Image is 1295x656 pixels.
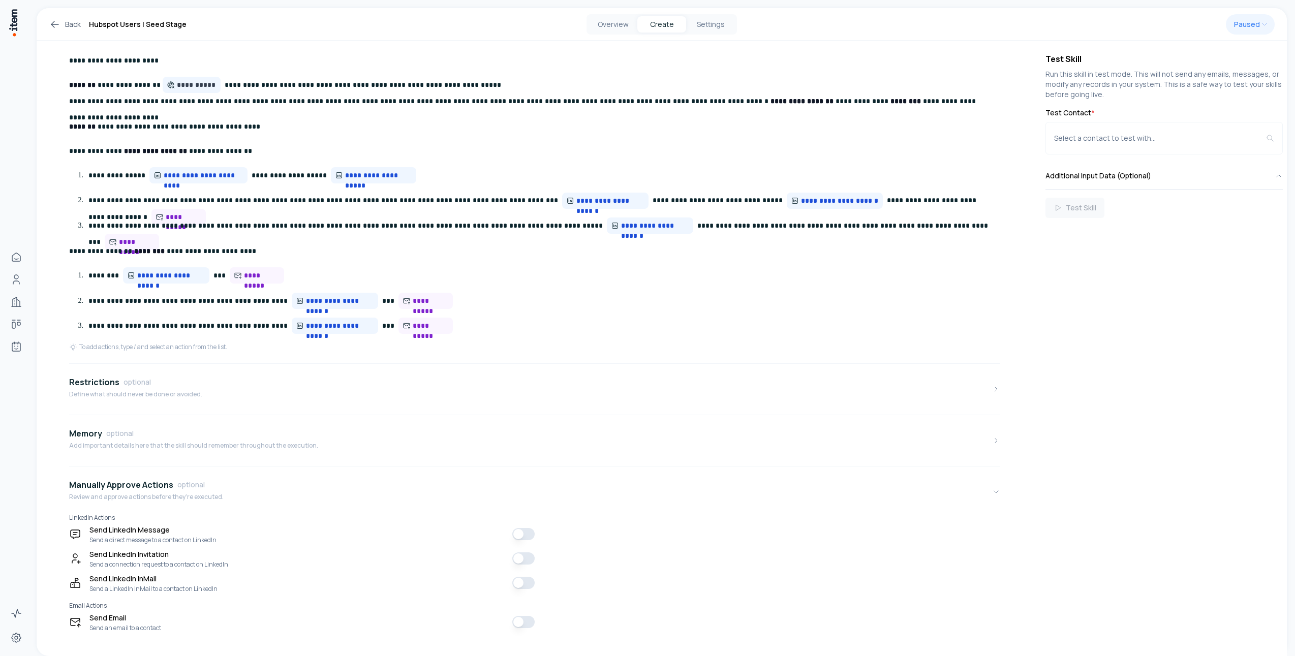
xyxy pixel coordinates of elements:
[6,292,26,312] a: Companies
[1045,53,1283,65] h4: Test Skill
[69,513,535,522] h6: LinkedIn Actions
[69,390,202,398] p: Define what should never be done or avoided.
[69,442,318,450] p: Add important details here that the skill should remember throughout the execution.
[89,612,161,624] span: Send Email
[89,536,217,544] span: Send a direct message to a contact on LinkedIn
[177,480,205,490] span: optional
[89,573,218,585] span: Send LinkedIn InMail
[69,427,102,440] h4: Memory
[6,628,26,648] a: Settings
[1045,69,1283,100] p: Run this skill in test mode. This will not send any emails, messages, or modify any records in yo...
[89,624,161,632] span: Send an email to a contact
[686,16,735,33] button: Settings
[89,18,187,30] h1: Hubspot Users | Seed Stage
[69,471,1000,513] button: Manually Approve ActionsoptionalReview and approve actions before they're executed.
[69,419,1000,462] button: MemoryoptionalAdd important details here that the skill should remember throughout the execution.
[6,603,26,623] a: Activity
[69,601,535,610] h6: Email Actions
[89,585,218,593] span: Send a LinkedIn InMail to a contact on LinkedIn
[69,479,173,491] h4: Manually Approve Actions
[69,513,1000,640] div: Manually Approve ActionsoptionalReview and approve actions before they're executed.
[89,560,228,569] span: Send a connection request to a contact on LinkedIn
[1045,163,1283,189] button: Additional Input Data (Optional)
[49,18,81,30] a: Back
[6,269,26,290] a: People
[69,368,1000,411] button: RestrictionsoptionalDefine what should never be done or avoided.
[6,336,26,357] a: Agents
[6,314,26,334] a: Deals
[124,377,151,387] span: optional
[69,376,119,388] h4: Restrictions
[89,524,217,536] span: Send LinkedIn Message
[1045,108,1283,118] label: Test Contact
[106,428,134,439] span: optional
[637,16,686,33] button: Create
[69,493,224,501] p: Review and approve actions before they're executed.
[8,8,18,37] img: Item Brain Logo
[89,548,228,560] span: Send LinkedIn Invitation
[589,16,637,33] button: Overview
[1054,133,1266,143] div: Select a contact to test with...
[69,343,227,351] div: To add actions, type / and select an action from the list.
[6,247,26,267] a: Home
